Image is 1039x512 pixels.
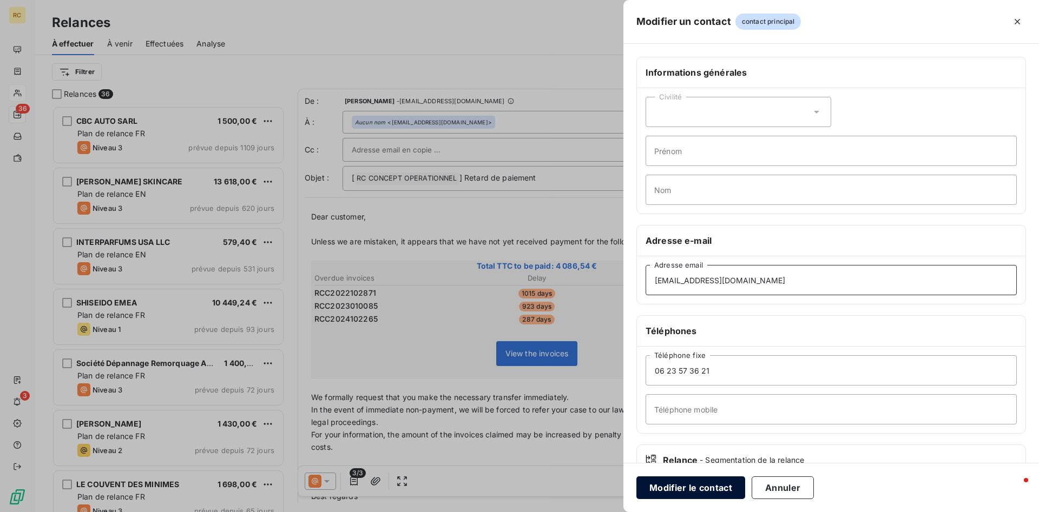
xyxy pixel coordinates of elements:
[646,66,1017,79] h6: Informations générales
[646,265,1017,295] input: placeholder
[646,136,1017,166] input: placeholder
[1002,475,1028,501] iframe: Intercom live chat
[646,355,1017,385] input: placeholder
[646,234,1017,247] h6: Adresse e-mail
[646,175,1017,205] input: placeholder
[646,454,1017,467] div: Relance
[700,455,804,466] span: - Segmentation de la relance
[646,394,1017,424] input: placeholder
[752,476,814,499] button: Annuler
[636,476,745,499] button: Modifier le contact
[735,14,801,30] span: contact principal
[646,324,1017,337] h6: Téléphones
[636,14,731,29] h5: Modifier un contact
